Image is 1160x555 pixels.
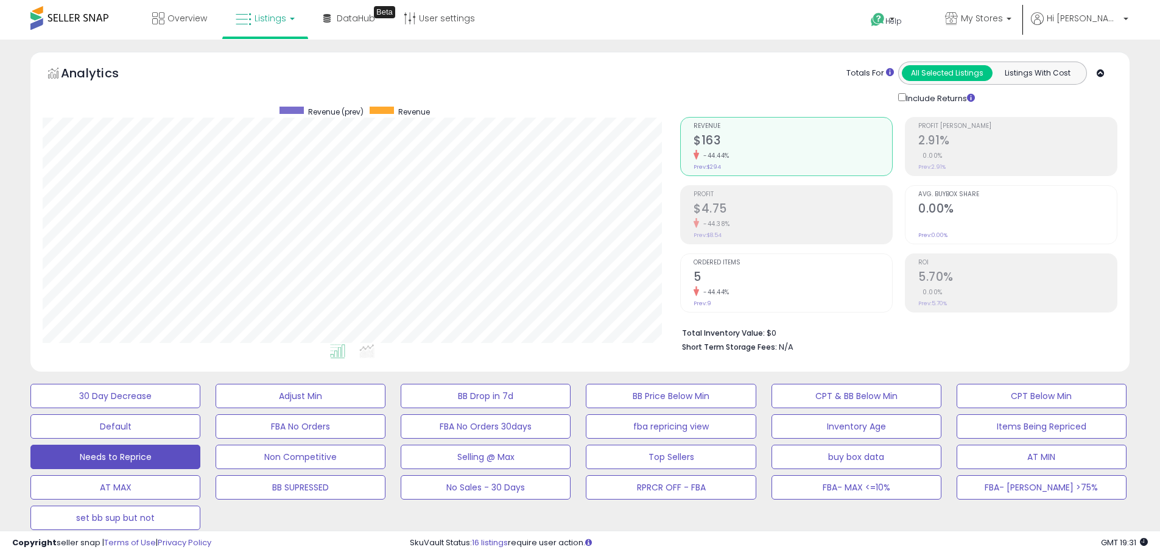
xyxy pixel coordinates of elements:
[682,325,1108,339] li: $0
[779,341,793,353] span: N/A
[255,12,286,24] span: Listings
[12,537,211,549] div: seller snap | |
[1101,537,1148,548] span: 2025-10-9 19:31 GMT
[308,107,364,117] span: Revenue (prev)
[398,107,430,117] span: Revenue
[918,270,1117,286] h2: 5.70%
[682,342,777,352] b: Short Term Storage Fees:
[216,445,385,469] button: Non Competitive
[30,445,200,469] button: Needs to Reprice
[586,414,756,439] button: fba repricing view
[699,151,729,160] small: -44.44%
[694,300,711,307] small: Prev: 9
[1047,12,1120,24] span: Hi [PERSON_NAME]
[104,537,156,548] a: Terms of Use
[401,475,571,500] button: No Sales - 30 Days
[918,151,943,160] small: 0.00%
[694,133,892,150] h2: $163
[682,328,765,338] b: Total Inventory Value:
[918,288,943,297] small: 0.00%
[918,260,1117,266] span: ROI
[870,12,885,27] i: Get Help
[158,537,211,548] a: Privacy Policy
[918,163,946,171] small: Prev: 2.91%
[694,232,722,239] small: Prev: $8.54
[216,384,385,408] button: Adjust Min
[918,202,1117,218] h2: 0.00%
[699,219,730,228] small: -44.38%
[772,475,941,500] button: FBA- MAX <=10%
[586,445,756,469] button: Top Sellers
[961,12,1003,24] span: My Stores
[699,288,729,297] small: -44.44%
[30,475,200,500] button: AT MAX
[957,384,1127,408] button: CPT Below Min
[918,232,947,239] small: Prev: 0.00%
[30,384,200,408] button: 30 Day Decrease
[846,68,894,79] div: Totals For
[957,445,1127,469] button: AT MIN
[401,445,571,469] button: Selling @ Max
[694,202,892,218] h2: $4.75
[772,384,941,408] button: CPT & BB Below Min
[586,384,756,408] button: BB Price Below Min
[885,16,902,26] span: Help
[902,65,993,81] button: All Selected Listings
[401,414,571,439] button: FBA No Orders 30days
[694,123,892,130] span: Revenue
[216,475,385,500] button: BB SUPRESSED
[1031,12,1128,40] a: Hi [PERSON_NAME]
[918,123,1117,130] span: Profit [PERSON_NAME]
[918,191,1117,198] span: Avg. Buybox Share
[12,537,57,548] strong: Copyright
[694,191,892,198] span: Profit
[374,6,395,18] div: Tooltip anchor
[586,475,756,500] button: RPRCR OFF - FBA
[472,537,508,548] a: 16 listings
[918,300,947,307] small: Prev: 5.70%
[30,414,200,439] button: Default
[889,91,990,105] div: Include Returns
[918,133,1117,150] h2: 2.91%
[410,537,1148,549] div: SkuVault Status: require user action.
[694,163,721,171] small: Prev: $294
[992,65,1083,81] button: Listings With Cost
[772,445,941,469] button: buy box data
[772,414,941,439] button: Inventory Age
[216,414,385,439] button: FBA No Orders
[167,12,207,24] span: Overview
[957,475,1127,500] button: FBA- [PERSON_NAME] >75%
[694,260,892,266] span: Ordered Items
[694,270,892,286] h2: 5
[30,506,200,530] button: set bb sup but not
[861,3,926,40] a: Help
[957,414,1127,439] button: Items Being Repriced
[401,384,571,408] button: BB Drop in 7d
[61,65,142,85] h5: Analytics
[337,12,375,24] span: DataHub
